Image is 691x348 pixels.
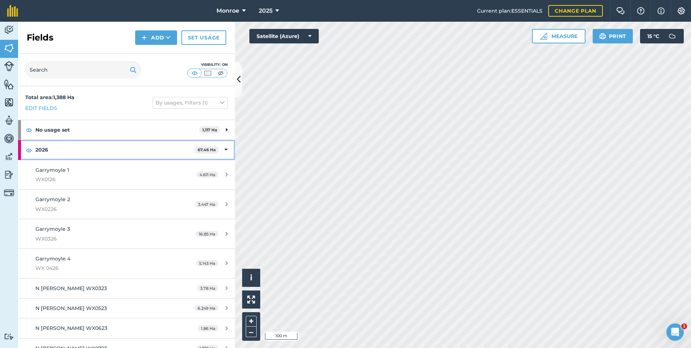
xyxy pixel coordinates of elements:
[616,7,625,14] img: Two speech bubbles overlapping with the left bubble in the forefront
[135,30,177,45] button: Add
[18,160,235,190] a: Garrymoyle 1WX01264.611 Ha
[677,7,686,14] img: A cog icon
[4,169,14,180] img: svg+xml;base64,PD94bWwgdmVyc2lvbj0iMS4wIiBlbmNvZGluZz0idXRmLTgiPz4KPCEtLSBHZW5lcmF0b3I6IEFkb2JlIE...
[35,285,107,292] span: N [PERSON_NAME] WX0323
[477,7,542,15] span: Current plan : ESSENTIALS
[636,7,645,14] img: A question mark icon
[18,249,235,278] a: Garrymoyle 4WX 04265.143 Ha
[18,120,235,140] div: No usage set1,117 Ha
[197,285,218,291] span: 3.78 Ha
[26,146,32,154] img: svg+xml;base64,PHN2ZyB4bWxucz0iaHR0cDovL3d3dy53My5vcmcvMjAwMC9zdmciIHdpZHRoPSIxOCIgaGVpZ2h0PSIyNC...
[196,171,218,178] span: 4.611 Ha
[18,219,235,249] a: Garrymoyle 3WX032616.85 Ha
[593,29,633,43] button: Print
[196,231,218,237] span: 16.85 Ha
[681,323,687,329] span: 1
[657,7,665,15] img: svg+xml;base64,PHN2ZyB4bWxucz0iaHR0cDovL3d3dy53My5vcmcvMjAwMC9zdmciIHdpZHRoPSIxNyIgaGVpZ2h0PSIxNy...
[153,97,228,109] button: By usages, Filters (1)
[26,126,32,134] img: svg+xml;base64,PHN2ZyB4bWxucz0iaHR0cDovL3d3dy53My5vcmcvMjAwMC9zdmciIHdpZHRoPSIxOCIgaGVpZ2h0PSIyNC...
[35,264,171,272] span: WX 0426
[35,205,171,213] span: WX0226
[7,5,18,17] img: fieldmargin Logo
[242,269,260,287] button: i
[4,333,14,340] img: svg+xml;base64,PD94bWwgdmVyc2lvbj0iMS4wIiBlbmNvZGluZz0idXRmLTgiPz4KPCEtLSBHZW5lcmF0b3I6IEFkb2JlIE...
[4,133,14,144] img: svg+xml;base64,PD94bWwgdmVyc2lvbj0iMS4wIiBlbmNvZGluZz0idXRmLTgiPz4KPCEtLSBHZW5lcmF0b3I6IEFkb2JlIE...
[548,5,603,17] a: Change plan
[187,62,228,68] div: Visibility: On
[35,167,69,173] span: Garrymoyle 1
[666,323,684,341] iframe: Intercom live chat
[25,61,141,78] input: Search
[35,175,171,183] span: WX0126
[18,190,235,219] a: Garrymoyle 2WX02263.447 Ha
[246,316,257,327] button: +
[4,43,14,54] img: svg+xml;base64,PHN2ZyB4bWxucz0iaHR0cDovL3d3dy53My5vcmcvMjAwMC9zdmciIHdpZHRoPSI1NiIgaGVpZ2h0PSI2MC...
[259,7,272,15] span: 2025
[216,7,239,15] span: Monroe
[599,32,606,41] img: svg+xml;base64,PHN2ZyB4bWxucz0iaHR0cDovL3d3dy53My5vcmcvMjAwMC9zdmciIHdpZHRoPSIxOSIgaGVpZ2h0PSIyNC...
[247,296,255,304] img: Four arrows, one pointing top left, one top right, one bottom right and the last bottom left
[194,305,218,311] span: 6.249 Ha
[18,279,235,298] a: N [PERSON_NAME] WX03233.78 Ha
[246,327,257,337] button: –
[640,29,684,43] button: 15 °C
[35,305,107,311] span: N [PERSON_NAME] WX0523
[18,318,235,338] a: N [PERSON_NAME] WX06231.86 Ha
[540,33,547,40] img: Ruler icon
[35,255,70,262] span: Garrymoyle 4
[4,188,14,198] img: svg+xml;base64,PD94bWwgdmVyc2lvbj0iMS4wIiBlbmNvZGluZz0idXRmLTgiPz4KPCEtLSBHZW5lcmF0b3I6IEFkb2JlIE...
[35,140,194,160] strong: 2026
[198,325,218,331] span: 1.86 Ha
[195,201,218,207] span: 3.447 Ha
[35,325,107,331] span: N [PERSON_NAME] WX0623
[665,29,679,43] img: svg+xml;base64,PD94bWwgdmVyc2lvbj0iMS4wIiBlbmNvZGluZz0idXRmLTgiPz4KPCEtLSBHZW5lcmF0b3I6IEFkb2JlIE...
[130,65,137,74] img: svg+xml;base64,PHN2ZyB4bWxucz0iaHR0cDovL3d3dy53My5vcmcvMjAwMC9zdmciIHdpZHRoPSIxOSIgaGVpZ2h0PSIyNC...
[4,79,14,90] img: svg+xml;base64,PHN2ZyB4bWxucz0iaHR0cDovL3d3dy53My5vcmcvMjAwMC9zdmciIHdpZHRoPSI1NiIgaGVpZ2h0PSI2MC...
[203,69,212,77] img: svg+xml;base64,PHN2ZyB4bWxucz0iaHR0cDovL3d3dy53My5vcmcvMjAwMC9zdmciIHdpZHRoPSI1MCIgaGVpZ2h0PSI0MC...
[250,273,252,282] span: i
[532,29,585,43] button: Measure
[190,69,199,77] img: svg+xml;base64,PHN2ZyB4bWxucz0iaHR0cDovL3d3dy53My5vcmcvMjAwMC9zdmciIHdpZHRoPSI1MCIgaGVpZ2h0PSI0MC...
[4,115,14,126] img: svg+xml;base64,PD94bWwgdmVyc2lvbj0iMS4wIiBlbmNvZGluZz0idXRmLTgiPz4KPCEtLSBHZW5lcmF0b3I6IEFkb2JlIE...
[4,97,14,108] img: svg+xml;base64,PHN2ZyB4bWxucz0iaHR0cDovL3d3dy53My5vcmcvMjAwMC9zdmciIHdpZHRoPSI1NiIgaGVpZ2h0PSI2MC...
[249,29,319,43] button: Satellite (Azure)
[196,260,218,266] span: 5.143 Ha
[4,25,14,35] img: svg+xml;base64,PD94bWwgdmVyc2lvbj0iMS4wIiBlbmNvZGluZz0idXRmLTgiPz4KPCEtLSBHZW5lcmF0b3I6IEFkb2JlIE...
[18,298,235,318] a: N [PERSON_NAME] WX05236.249 Ha
[181,30,226,45] a: Set usage
[35,120,199,140] strong: No usage set
[27,32,53,43] h2: Fields
[202,127,217,132] strong: 1,117 Ha
[35,196,70,203] span: Garrymoyle 2
[35,235,171,243] span: WX0326
[647,29,659,43] span: 15 ° C
[25,104,57,112] a: Edit fields
[18,140,235,160] div: 202667.46 Ha
[216,69,225,77] img: svg+xml;base64,PHN2ZyB4bWxucz0iaHR0cDovL3d3dy53My5vcmcvMjAwMC9zdmciIHdpZHRoPSI1MCIgaGVpZ2h0PSI0MC...
[4,151,14,162] img: svg+xml;base64,PD94bWwgdmVyc2lvbj0iMS4wIiBlbmNvZGluZz0idXRmLTgiPz4KPCEtLSBHZW5lcmF0b3I6IEFkb2JlIE...
[142,33,147,42] img: svg+xml;base64,PHN2ZyB4bWxucz0iaHR0cDovL3d3dy53My5vcmcvMjAwMC9zdmciIHdpZHRoPSIxNCIgaGVpZ2h0PSIyNC...
[35,226,70,232] span: Garrymoyle 3
[25,94,74,101] strong: Total area : 1,388 Ha
[4,61,14,71] img: svg+xml;base64,PD94bWwgdmVyc2lvbj0iMS4wIiBlbmNvZGluZz0idXRmLTgiPz4KPCEtLSBHZW5lcmF0b3I6IEFkb2JlIE...
[198,147,216,152] strong: 67.46 Ha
